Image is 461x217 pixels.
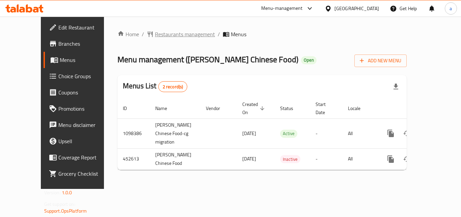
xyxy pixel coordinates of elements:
[399,151,415,167] button: Change Status
[280,155,300,163] span: Inactive
[377,98,453,119] th: Actions
[44,52,118,68] a: Menus
[117,30,139,38] a: Home
[280,104,302,112] span: Status
[58,105,112,113] span: Promotions
[261,4,303,13] div: Menu-management
[280,130,297,137] span: Active
[310,118,343,148] td: -
[44,149,118,166] a: Coverage Report
[231,30,246,38] span: Menus
[58,170,112,178] span: Grocery Checklist
[343,148,377,170] td: All
[117,52,298,67] span: Menu management ( [PERSON_NAME] Chinese Food )
[58,121,112,129] span: Menu disclaimer
[383,151,399,167] button: more
[117,118,150,148] td: 1098386
[58,88,112,96] span: Coupons
[44,133,118,149] a: Upsell
[206,104,229,112] span: Vendor
[301,56,317,64] div: Open
[316,100,334,116] span: Start Date
[123,104,136,112] span: ID
[123,81,187,92] h2: Menus List
[58,137,112,145] span: Upsell
[450,5,452,12] span: a
[58,153,112,161] span: Coverage Report
[242,154,256,163] span: [DATE]
[155,104,176,112] span: Name
[155,30,215,38] span: Restaurants management
[44,68,118,84] a: Choice Groups
[159,84,187,90] span: 2 record(s)
[60,56,112,64] span: Menus
[44,200,75,209] span: Get support on:
[348,104,369,112] span: Locale
[150,118,200,148] td: [PERSON_NAME] Chinese Food-cg migration
[150,148,200,170] td: [PERSON_NAME] Chinese Food
[158,81,188,92] div: Total records count
[354,55,407,67] button: Add New Menu
[383,125,399,142] button: more
[44,84,118,101] a: Coupons
[58,40,112,48] span: Branches
[218,30,220,38] li: /
[242,100,267,116] span: Created On
[44,36,118,52] a: Branches
[147,30,215,38] a: Restaurants management
[388,79,404,95] div: Export file
[360,57,401,65] span: Add New Menu
[117,98,453,170] table: enhanced table
[58,23,112,31] span: Edit Restaurant
[117,30,407,38] nav: breadcrumb
[58,72,112,80] span: Choice Groups
[44,117,118,133] a: Menu disclaimer
[310,148,343,170] td: -
[343,118,377,148] td: All
[142,30,144,38] li: /
[62,188,72,197] span: 1.0.0
[44,166,118,182] a: Grocery Checklist
[44,19,118,36] a: Edit Restaurant
[301,57,317,63] span: Open
[399,125,415,142] button: Change Status
[44,188,61,197] span: Version:
[117,148,150,170] td: 452613
[44,101,118,117] a: Promotions
[334,5,379,12] div: [GEOGRAPHIC_DATA]
[242,129,256,138] span: [DATE]
[44,207,87,215] a: Support.OpsPlatform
